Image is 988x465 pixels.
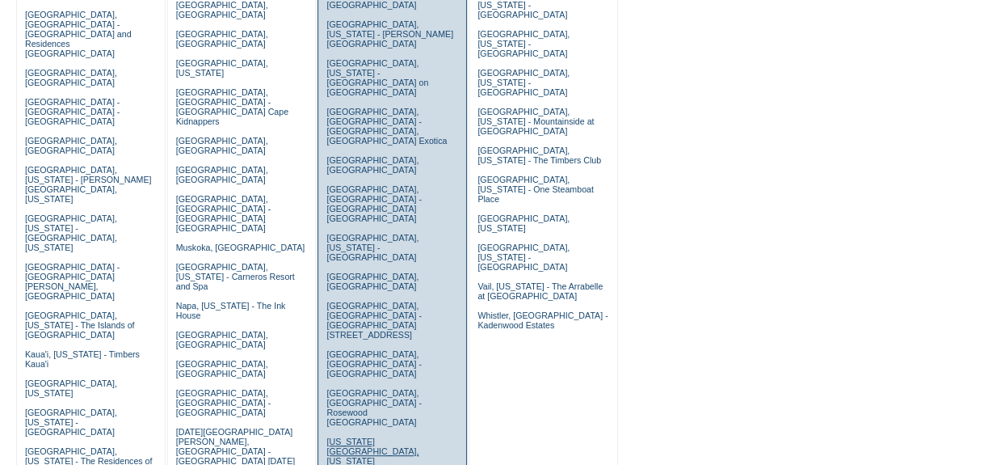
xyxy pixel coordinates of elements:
[326,184,421,223] a: [GEOGRAPHIC_DATA], [GEOGRAPHIC_DATA] - [GEOGRAPHIC_DATA] [GEOGRAPHIC_DATA]
[176,388,271,417] a: [GEOGRAPHIC_DATA], [GEOGRAPHIC_DATA] - [GEOGRAPHIC_DATA]
[25,10,132,58] a: [GEOGRAPHIC_DATA], [GEOGRAPHIC_DATA] - [GEOGRAPHIC_DATA] and Residences [GEOGRAPHIC_DATA]
[477,213,570,233] a: [GEOGRAPHIC_DATA], [US_STATE]
[25,349,140,369] a: Kaua'i, [US_STATE] - Timbers Kaua'i
[25,408,117,437] a: [GEOGRAPHIC_DATA], [US_STATE] - [GEOGRAPHIC_DATA]
[326,58,428,97] a: [GEOGRAPHIC_DATA], [US_STATE] - [GEOGRAPHIC_DATA] on [GEOGRAPHIC_DATA]
[326,19,453,49] a: [GEOGRAPHIC_DATA], [US_STATE] - [PERSON_NAME][GEOGRAPHIC_DATA]
[326,155,418,175] a: [GEOGRAPHIC_DATA], [GEOGRAPHIC_DATA]
[477,107,594,136] a: [GEOGRAPHIC_DATA], [US_STATE] - Mountainside at [GEOGRAPHIC_DATA]
[176,359,268,378] a: [GEOGRAPHIC_DATA], [GEOGRAPHIC_DATA]
[25,97,120,126] a: [GEOGRAPHIC_DATA] - [GEOGRAPHIC_DATA] - [GEOGRAPHIC_DATA]
[176,243,305,252] a: Muskoka, [GEOGRAPHIC_DATA]
[477,146,601,165] a: [GEOGRAPHIC_DATA], [US_STATE] - The Timbers Club
[25,68,117,87] a: [GEOGRAPHIC_DATA], [GEOGRAPHIC_DATA]
[25,165,152,204] a: [GEOGRAPHIC_DATA], [US_STATE] - [PERSON_NAME][GEOGRAPHIC_DATA], [US_STATE]
[176,165,268,184] a: [GEOGRAPHIC_DATA], [GEOGRAPHIC_DATA]
[326,388,421,427] a: [GEOGRAPHIC_DATA], [GEOGRAPHIC_DATA] - Rosewood [GEOGRAPHIC_DATA]
[477,311,608,330] a: Whistler, [GEOGRAPHIC_DATA] - Kadenwood Estates
[477,243,570,272] a: [GEOGRAPHIC_DATA], [US_STATE] - [GEOGRAPHIC_DATA]
[176,194,271,233] a: [GEOGRAPHIC_DATA], [GEOGRAPHIC_DATA] - [GEOGRAPHIC_DATA] [GEOGRAPHIC_DATA]
[477,175,594,204] a: [GEOGRAPHIC_DATA], [US_STATE] - One Steamboat Place
[176,136,268,155] a: [GEOGRAPHIC_DATA], [GEOGRAPHIC_DATA]
[176,262,295,291] a: [GEOGRAPHIC_DATA], [US_STATE] - Carneros Resort and Spa
[25,213,117,252] a: [GEOGRAPHIC_DATA], [US_STATE] - [GEOGRAPHIC_DATA], [US_STATE]
[25,262,120,301] a: [GEOGRAPHIC_DATA] - [GEOGRAPHIC_DATA][PERSON_NAME], [GEOGRAPHIC_DATA]
[477,281,603,301] a: Vail, [US_STATE] - The Arrabelle at [GEOGRAPHIC_DATA]
[326,301,421,340] a: [GEOGRAPHIC_DATA], [GEOGRAPHIC_DATA] - [GEOGRAPHIC_DATA][STREET_ADDRESS]
[326,349,421,378] a: [GEOGRAPHIC_DATA], [GEOGRAPHIC_DATA] - [GEOGRAPHIC_DATA]
[25,378,117,398] a: [GEOGRAPHIC_DATA], [US_STATE]
[25,311,135,340] a: [GEOGRAPHIC_DATA], [US_STATE] - The Islands of [GEOGRAPHIC_DATA]
[326,233,418,262] a: [GEOGRAPHIC_DATA], [US_STATE] - [GEOGRAPHIC_DATA]
[477,29,570,58] a: [GEOGRAPHIC_DATA], [US_STATE] - [GEOGRAPHIC_DATA]
[25,136,117,155] a: [GEOGRAPHIC_DATA], [GEOGRAPHIC_DATA]
[326,272,418,291] a: [GEOGRAPHIC_DATA], [GEOGRAPHIC_DATA]
[176,87,288,126] a: [GEOGRAPHIC_DATA], [GEOGRAPHIC_DATA] - [GEOGRAPHIC_DATA] Cape Kidnappers
[176,58,268,78] a: [GEOGRAPHIC_DATA], [US_STATE]
[326,107,447,146] a: [GEOGRAPHIC_DATA], [GEOGRAPHIC_DATA] - [GEOGRAPHIC_DATA], [GEOGRAPHIC_DATA] Exotica
[176,301,286,320] a: Napa, [US_STATE] - The Ink House
[176,330,268,349] a: [GEOGRAPHIC_DATA], [GEOGRAPHIC_DATA]
[477,68,570,97] a: [GEOGRAPHIC_DATA], [US_STATE] - [GEOGRAPHIC_DATA]
[176,29,268,49] a: [GEOGRAPHIC_DATA], [GEOGRAPHIC_DATA]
